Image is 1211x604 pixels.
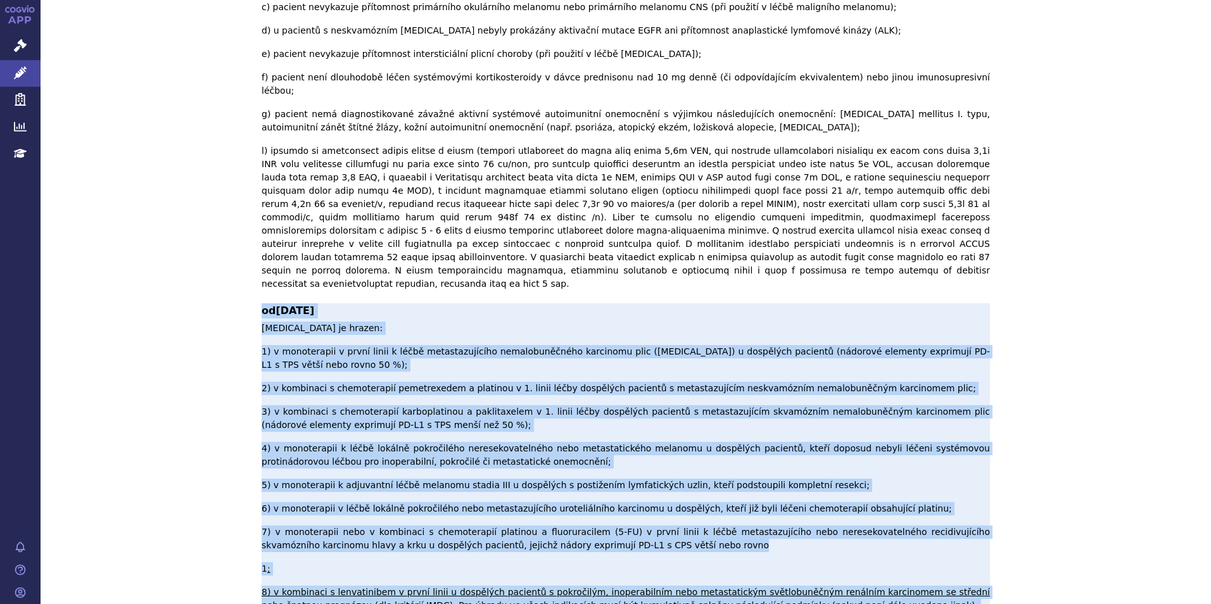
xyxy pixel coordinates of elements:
span: [MEDICAL_DATA] je hrazen: 1) v monoterapii v první linii k léčbě metastazujícího nemalobuněčného ... [262,323,990,550]
span: [DATE] [276,305,314,317]
b: od [262,303,990,318]
span: 1 [262,563,267,574]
